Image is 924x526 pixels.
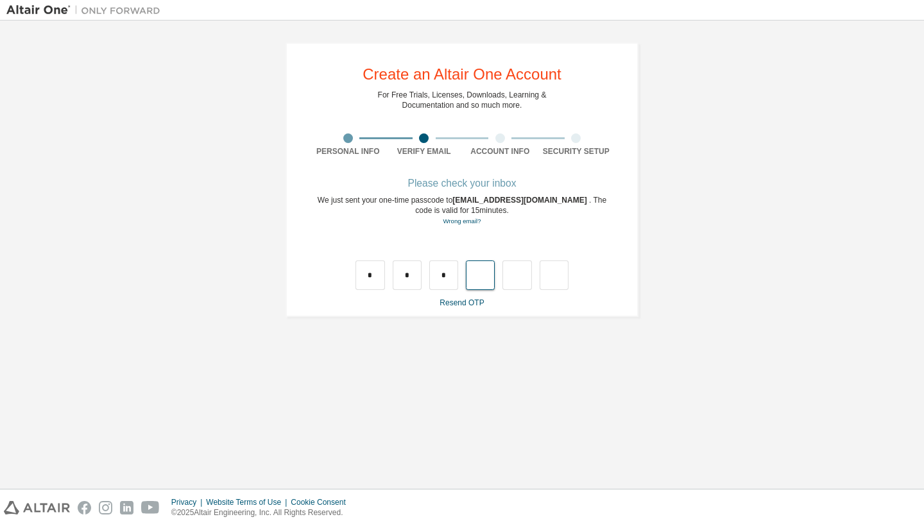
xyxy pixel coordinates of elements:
[386,146,463,157] div: Verify Email
[452,196,589,205] span: [EMAIL_ADDRESS][DOMAIN_NAME]
[462,146,538,157] div: Account Info
[6,4,167,17] img: Altair One
[4,501,70,514] img: altair_logo.svg
[141,501,160,514] img: youtube.svg
[171,497,206,507] div: Privacy
[99,501,112,514] img: instagram.svg
[378,90,547,110] div: For Free Trials, Licenses, Downloads, Learning & Documentation and so much more.
[440,298,484,307] a: Resend OTP
[120,501,133,514] img: linkedin.svg
[310,195,614,226] div: We just sent your one-time passcode to . The code is valid for 15 minutes.
[171,507,354,518] p: © 2025 Altair Engineering, Inc. All Rights Reserved.
[291,497,353,507] div: Cookie Consent
[310,180,614,187] div: Please check your inbox
[363,67,561,82] div: Create an Altair One Account
[78,501,91,514] img: facebook.svg
[310,146,386,157] div: Personal Info
[443,217,481,225] a: Go back to the registration form
[206,497,291,507] div: Website Terms of Use
[538,146,615,157] div: Security Setup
